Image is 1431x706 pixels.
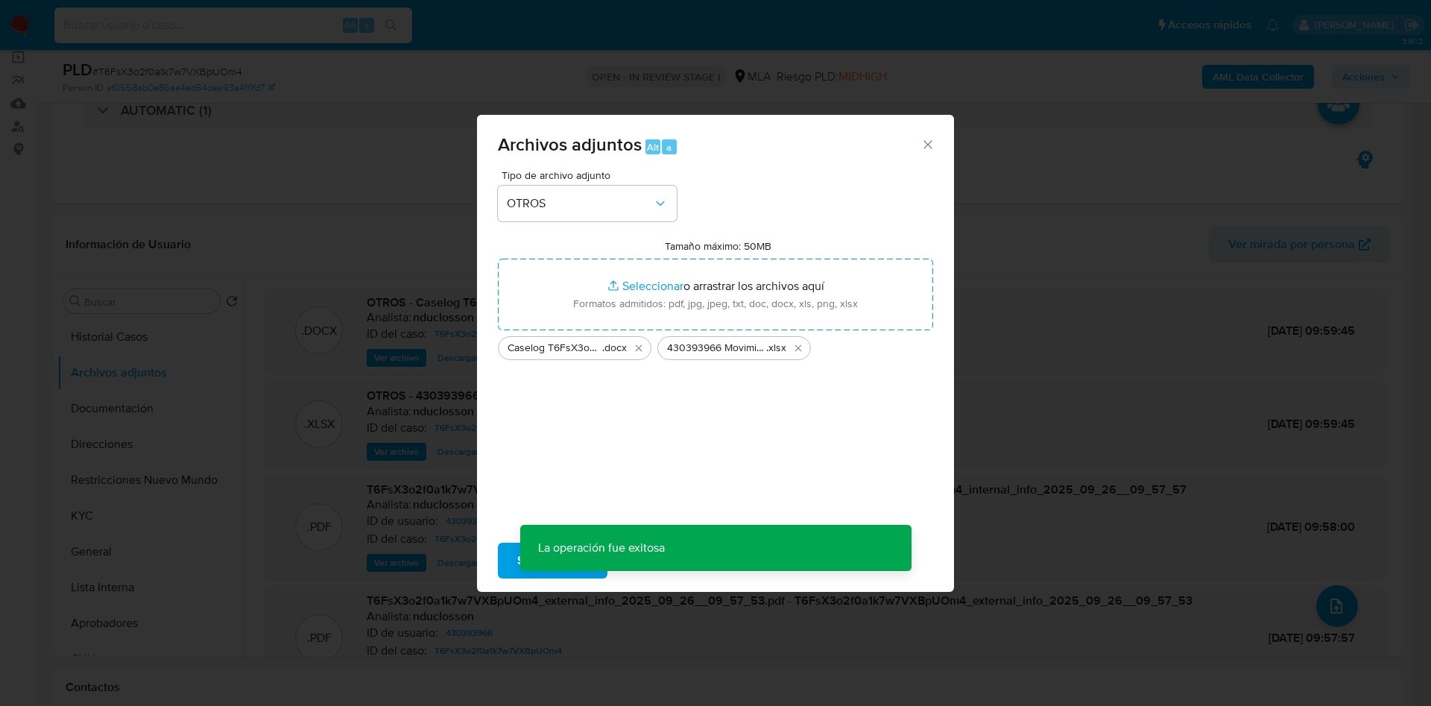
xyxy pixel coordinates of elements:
[665,239,771,253] label: Tamaño máximo: 50MB
[920,137,934,151] button: Cerrar
[633,544,681,577] span: Cancelar
[602,341,627,356] span: .docx
[498,186,677,221] button: OTROS
[647,140,659,154] span: Alt
[789,339,807,357] button: Eliminar 430393966 Movimientos.xlsx
[502,170,680,180] span: Tipo de archivo adjunto
[517,544,588,577] span: Subir archivo
[766,341,786,356] span: .xlsx
[498,131,642,157] span: Archivos adjuntos
[508,341,602,356] span: Caselog T6FsX3o2f0a1k7w7VXBpUOm4
[498,330,933,360] ul: Archivos seleccionados
[520,525,683,571] p: La operación fue exitosa
[630,339,648,357] button: Eliminar Caselog T6FsX3o2f0a1k7w7VXBpUOm4.docx
[498,543,607,579] button: Subir archivo
[666,140,672,154] span: a
[507,196,653,211] span: OTROS
[667,341,766,356] span: 430393966 Movimientos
